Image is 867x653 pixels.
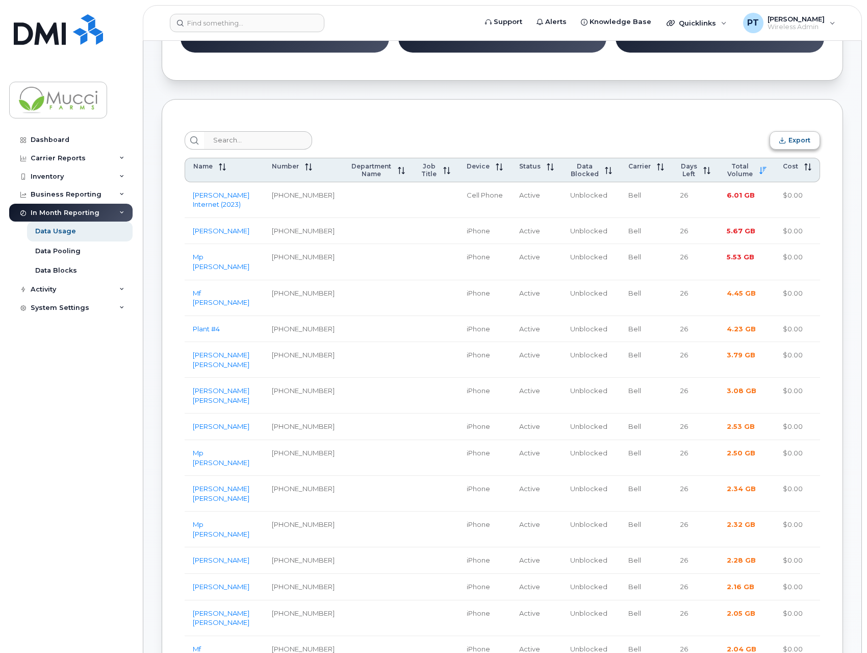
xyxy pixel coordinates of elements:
[562,547,620,574] td: Unblocked
[272,162,299,170] span: Number
[458,218,511,245] td: iPhone
[672,476,719,512] td: 26
[562,414,620,440] td: Unblocked
[727,556,756,564] span: 2.28 GB
[511,440,562,476] td: Active
[727,609,755,617] span: 2.05 GB
[727,583,754,591] span: 2.16 GB
[193,422,249,430] a: [PERSON_NAME]
[351,162,392,178] span: Department Name
[193,351,249,369] a: [PERSON_NAME] [PERSON_NAME]
[264,600,343,636] td: [PHONE_NUMBER]
[620,244,672,280] td: Bell
[193,162,213,170] span: Name
[620,440,672,476] td: Bell
[193,227,249,235] a: [PERSON_NAME]
[727,485,756,493] span: 2.34 GB
[562,476,620,512] td: Unblocked
[775,244,820,280] td: $0.00
[672,600,719,636] td: 26
[562,378,620,414] td: Unblocked
[727,386,756,395] span: 3.08 GB
[458,316,511,343] td: iPhone
[529,12,574,32] a: Alerts
[562,218,620,245] td: Unblocked
[458,280,511,316] td: iPhone
[672,574,719,600] td: 26
[672,512,719,547] td: 26
[672,316,719,343] td: 26
[545,17,567,27] span: Alerts
[768,23,825,31] span: Wireless Admin
[264,574,343,600] td: [PHONE_NUMBER]
[264,476,343,512] td: [PHONE_NUMBER]
[193,609,249,627] a: [PERSON_NAME] [PERSON_NAME]
[562,182,620,218] td: Unblocked
[511,574,562,600] td: Active
[783,162,798,170] span: Cost
[672,547,719,574] td: 26
[458,600,511,636] td: iPhone
[458,342,511,378] td: iPhone
[679,19,716,27] span: Quicklinks
[727,520,755,528] span: 2.32 GB
[620,182,672,218] td: Bell
[193,449,249,467] a: Mp [PERSON_NAME]
[511,316,562,343] td: Active
[672,378,719,414] td: 26
[562,600,620,636] td: Unblocked
[727,449,755,457] span: 2.50 GB
[590,17,651,27] span: Knowledge Base
[736,13,843,33] div: Peter Triferis
[264,440,343,476] td: [PHONE_NUMBER]
[672,182,719,218] td: 26
[511,600,562,636] td: Active
[562,280,620,316] td: Unblocked
[519,162,541,170] span: Status
[458,574,511,600] td: iPhone
[727,325,756,333] span: 4.23 GB
[511,182,562,218] td: Active
[727,162,753,178] span: Total Volume
[193,289,249,307] a: Mf [PERSON_NAME]
[672,342,719,378] td: 26
[458,512,511,547] td: iPhone
[775,342,820,378] td: $0.00
[727,645,756,653] span: 2.04 GB
[511,547,562,574] td: Active
[727,422,755,430] span: 2.53 GB
[204,131,312,150] input: Search...
[770,131,820,150] button: Export
[672,440,719,476] td: 26
[193,556,249,564] a: [PERSON_NAME]
[620,414,672,440] td: Bell
[775,512,820,547] td: $0.00
[775,574,820,600] td: $0.00
[727,227,755,235] span: 5.67 GB
[264,342,343,378] td: [PHONE_NUMBER]
[264,218,343,245] td: [PHONE_NUMBER]
[264,182,343,218] td: [PHONE_NUMBER]
[511,476,562,512] td: Active
[478,12,529,32] a: Support
[193,520,249,538] a: Mp [PERSON_NAME]
[511,218,562,245] td: Active
[775,547,820,574] td: $0.00
[620,600,672,636] td: Bell
[775,280,820,316] td: $0.00
[511,342,562,378] td: Active
[672,414,719,440] td: 26
[494,17,522,27] span: Support
[421,162,437,178] span: Job Title
[264,378,343,414] td: [PHONE_NUMBER]
[562,574,620,600] td: Unblocked
[562,244,620,280] td: Unblocked
[727,351,755,359] span: 3.79 GB
[775,440,820,476] td: $0.00
[458,440,511,476] td: iPhone
[193,191,249,209] a: [PERSON_NAME] Internet (2023)
[628,162,651,170] span: Carrier
[511,280,562,316] td: Active
[620,512,672,547] td: Bell
[193,253,249,271] a: Mp [PERSON_NAME]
